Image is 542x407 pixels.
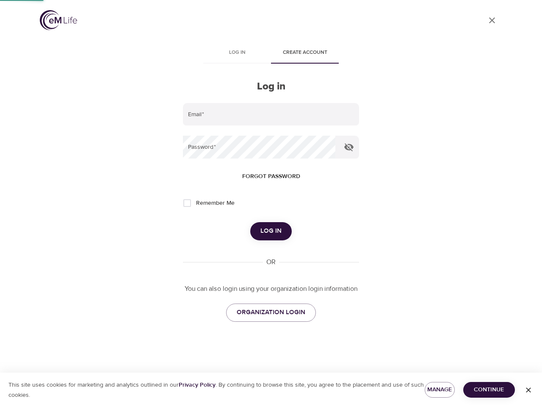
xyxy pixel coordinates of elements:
[208,48,266,57] span: Log in
[239,169,304,184] button: Forgot password
[250,222,292,240] button: Log in
[183,284,359,294] p: You can also login using your organization login information
[226,304,316,321] a: ORGANIZATION LOGIN
[196,199,235,208] span: Remember Me
[260,226,282,237] span: Log in
[237,307,305,318] span: ORGANIZATION LOGIN
[463,382,515,398] button: Continue
[431,385,448,395] span: Manage
[242,171,300,182] span: Forgot password
[183,81,359,93] h2: Log in
[276,48,334,57] span: Create account
[263,257,279,267] div: OR
[425,382,455,398] button: Manage
[183,43,359,64] div: disabled tabs example
[482,10,502,31] a: close
[40,10,77,30] img: logo
[470,385,508,395] span: Continue
[179,381,216,389] a: Privacy Policy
